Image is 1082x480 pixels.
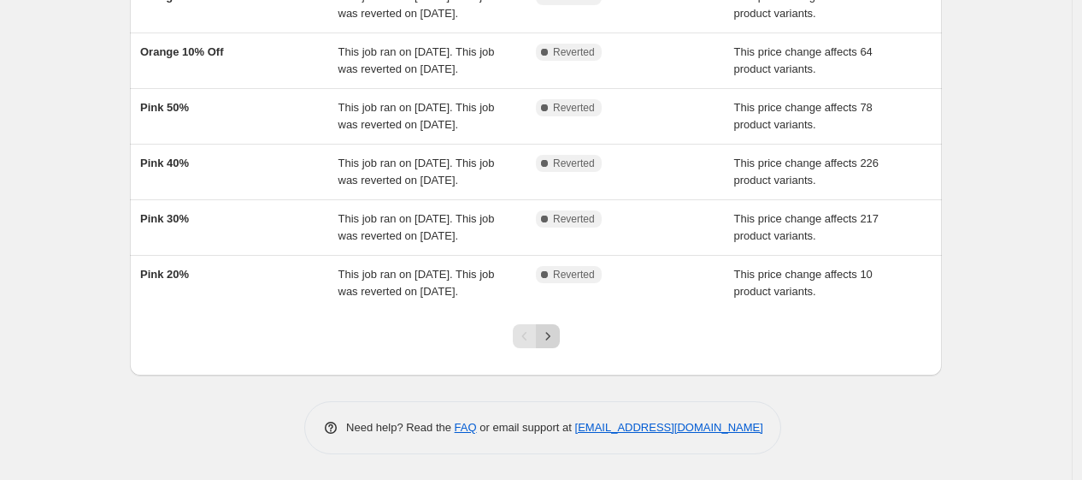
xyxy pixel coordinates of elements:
span: Pink 20% [140,268,189,281]
span: This price change affects 226 product variants. [734,157,879,187]
button: Next [536,324,560,348]
span: Reverted [553,101,595,115]
nav: Pagination [513,324,560,348]
span: Pink 50% [140,101,189,114]
span: This job ran on [DATE]. This job was reverted on [DATE]. [338,101,495,131]
span: This job ran on [DATE]. This job was reverted on [DATE]. [338,157,495,187]
span: Orange 10% Off [140,45,224,58]
span: This price change affects 10 product variants. [734,268,873,298]
a: FAQ [455,421,477,434]
span: This price change affects 217 product variants. [734,212,879,242]
span: This job ran on [DATE]. This job was reverted on [DATE]. [338,45,495,75]
span: Reverted [553,157,595,170]
span: Need help? Read the [346,421,455,434]
span: This job ran on [DATE]. This job was reverted on [DATE]. [338,212,495,242]
span: This price change affects 78 product variants. [734,101,873,131]
span: Reverted [553,268,595,281]
span: Pink 40% [140,157,189,169]
span: This price change affects 64 product variants. [734,45,873,75]
a: [EMAIL_ADDRESS][DOMAIN_NAME] [575,421,763,434]
span: or email support at [477,421,575,434]
span: Reverted [553,212,595,226]
span: Reverted [553,45,595,59]
span: This job ran on [DATE]. This job was reverted on [DATE]. [338,268,495,298]
span: Pink 30% [140,212,189,225]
